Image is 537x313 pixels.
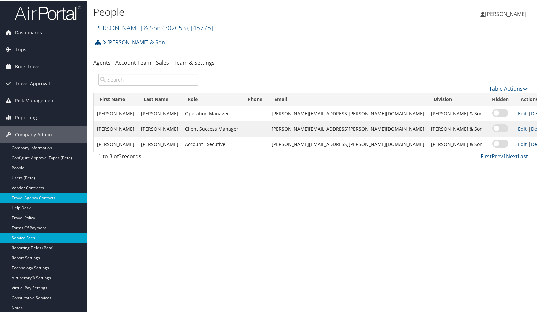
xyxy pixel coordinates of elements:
a: [PERSON_NAME] [480,3,533,23]
th: Division: activate to sort column ascending [428,92,486,105]
a: Account Team [115,58,151,66]
td: [PERSON_NAME] [138,136,182,151]
td: [PERSON_NAME][EMAIL_ADDRESS][PERSON_NAME][DOMAIN_NAME] [268,105,428,121]
span: [PERSON_NAME] [485,10,526,17]
td: [PERSON_NAME] [138,105,182,121]
td: [PERSON_NAME] & Son [428,136,486,151]
span: Company Admin [15,126,52,142]
input: Search [98,73,198,85]
a: [PERSON_NAME] & Son [103,35,165,48]
th: Email: activate to sort column ascending [268,92,428,105]
a: Team & Settings [174,58,215,66]
a: Last [518,152,528,159]
th: Phone [242,92,268,105]
td: [PERSON_NAME] [94,105,138,121]
a: Edit [518,110,527,116]
td: [PERSON_NAME][EMAIL_ADDRESS][PERSON_NAME][DOMAIN_NAME] [268,136,428,151]
img: airportal-logo.png [15,4,81,20]
a: Next [506,152,518,159]
td: Account Executive [182,136,242,151]
a: Edit [518,125,527,131]
a: Edit [518,140,527,147]
th: Last Name: activate to sort column ascending [138,92,182,105]
span: Risk Management [15,92,55,108]
a: Prev [492,152,503,159]
td: Client Success Manager [182,121,242,136]
span: Book Travel [15,58,41,74]
span: , [ 45775 ] [188,23,213,32]
span: Trips [15,41,26,57]
span: Dashboards [15,24,42,40]
span: Reporting [15,109,37,125]
a: Table Actions [489,84,528,92]
a: Sales [156,58,169,66]
a: Agents [93,58,111,66]
th: First Name: activate to sort column ascending [94,92,138,105]
td: [PERSON_NAME] [94,121,138,136]
td: [PERSON_NAME] [94,136,138,151]
td: [PERSON_NAME] & Son [428,121,486,136]
a: First [481,152,492,159]
div: 1 to 3 of records [98,152,198,163]
a: 1 [503,152,506,159]
h1: People [93,4,386,18]
a: [PERSON_NAME] & Son [93,23,213,32]
th: Role: activate to sort column ascending [182,92,242,105]
th: Hidden: activate to sort column ascending [486,92,515,105]
td: [PERSON_NAME] & Son [428,105,486,121]
td: [PERSON_NAME] [138,121,182,136]
span: ( 302053 ) [162,23,188,32]
span: 3 [119,152,122,159]
td: Operation Manager [182,105,242,121]
span: Travel Approval [15,75,50,91]
td: [PERSON_NAME][EMAIL_ADDRESS][PERSON_NAME][DOMAIN_NAME] [268,121,428,136]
